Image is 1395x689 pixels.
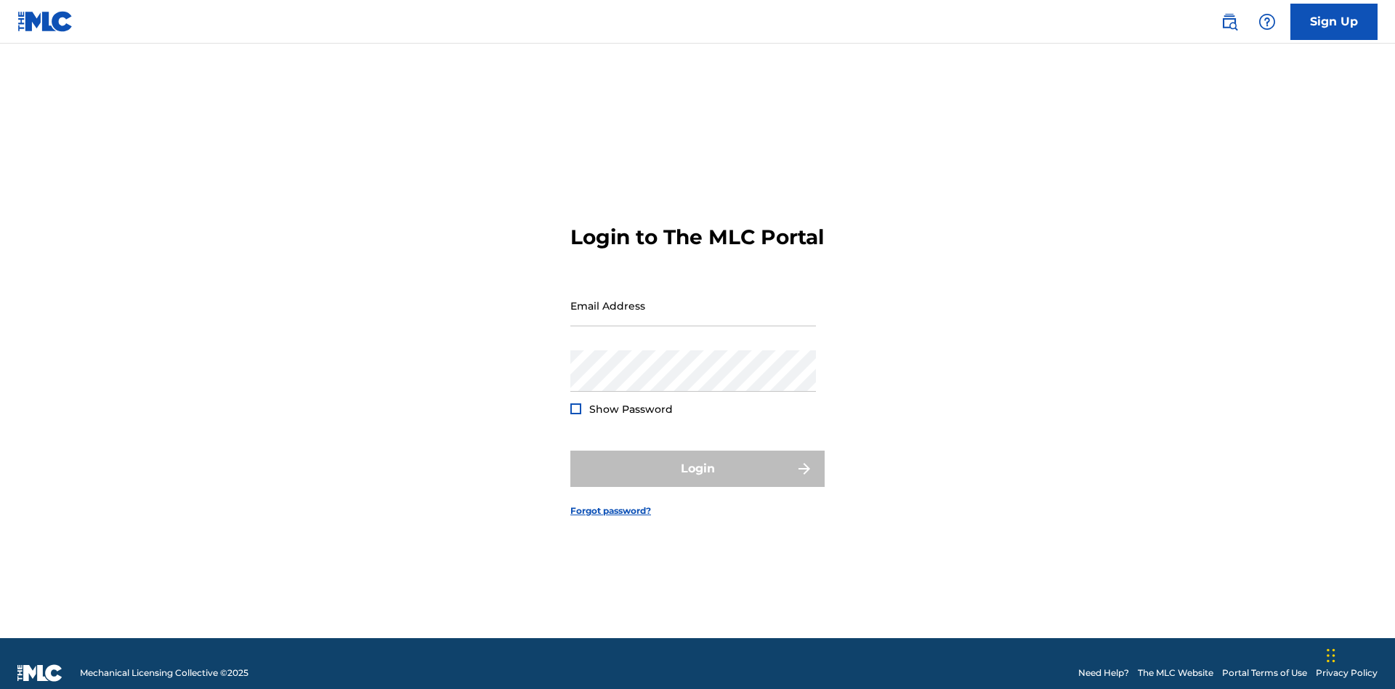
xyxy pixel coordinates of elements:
[1215,7,1244,36] a: Public Search
[589,403,673,416] span: Show Password
[1327,634,1335,677] div: Drag
[1253,7,1282,36] div: Help
[1138,666,1213,680] a: The MLC Website
[1322,619,1395,689] iframe: Chat Widget
[17,664,62,682] img: logo
[80,666,248,680] span: Mechanical Licensing Collective © 2025
[1316,666,1378,680] a: Privacy Policy
[1222,666,1307,680] a: Portal Terms of Use
[1290,4,1378,40] a: Sign Up
[17,11,73,32] img: MLC Logo
[1221,13,1238,31] img: search
[570,225,824,250] h3: Login to The MLC Portal
[1258,13,1276,31] img: help
[570,504,651,517] a: Forgot password?
[1078,666,1129,680] a: Need Help?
